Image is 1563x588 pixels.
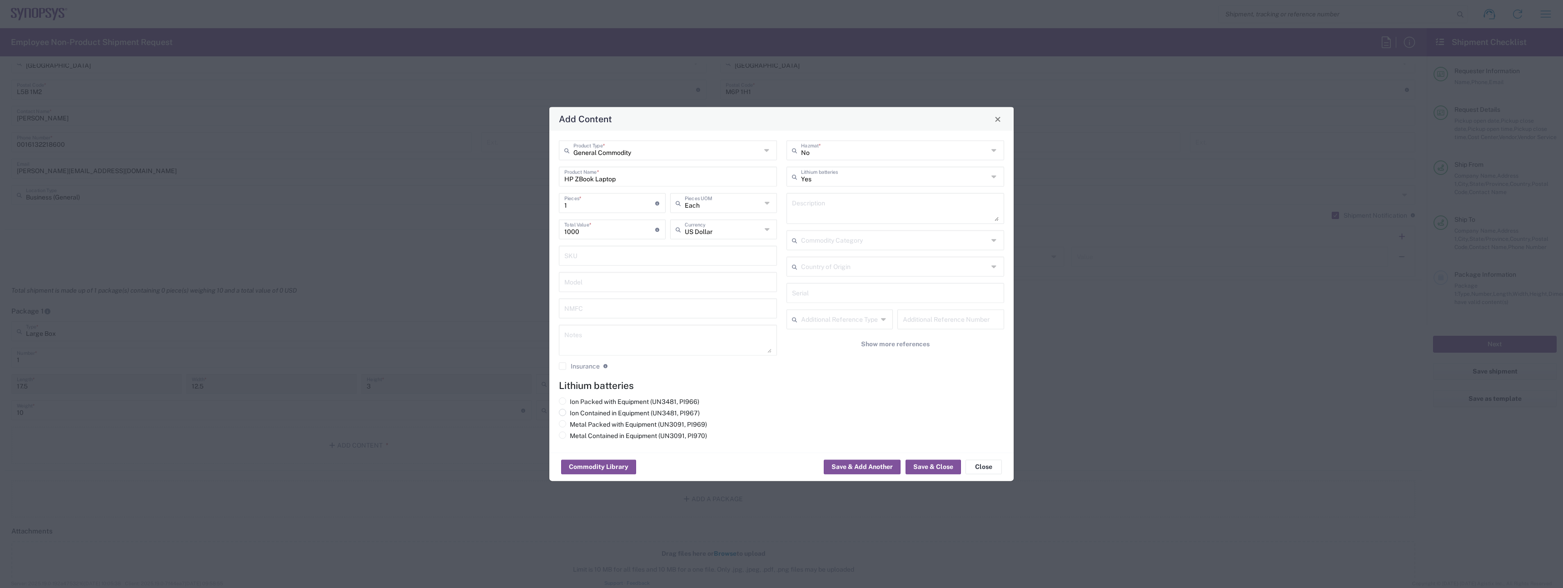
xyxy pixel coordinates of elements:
label: Metal Contained in Equipment (UN3091, PI970) [559,432,707,440]
h4: Lithium batteries [559,380,1004,391]
button: Close [966,460,1002,474]
button: Close [991,113,1004,125]
span: Show more references [861,340,930,349]
label: Ion Packed with Equipment (UN3481, PI966) [559,398,699,406]
label: Insurance [559,363,600,370]
h4: Add Content [559,112,612,125]
label: Ion Contained in Equipment (UN3481, PI967) [559,409,700,417]
button: Save & Add Another [824,460,901,474]
button: Commodity Library [561,460,636,474]
button: Save & Close [906,460,961,474]
label: Metal Packed with Equipment (UN3091, PI969) [559,420,707,429]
